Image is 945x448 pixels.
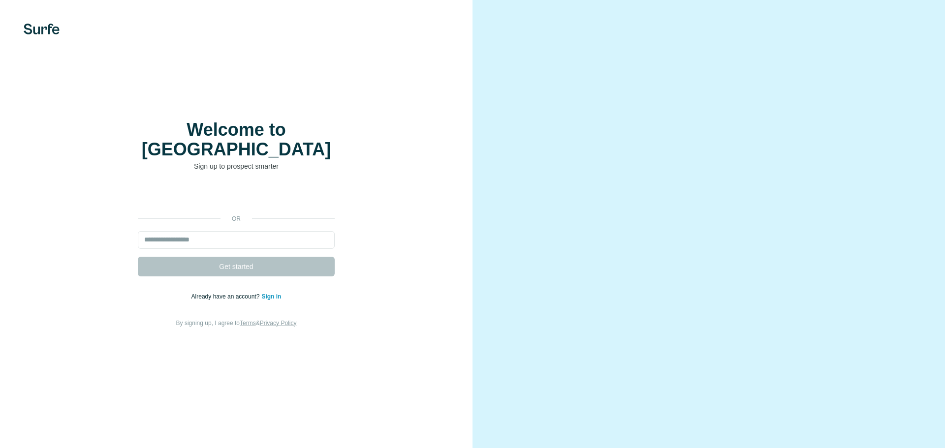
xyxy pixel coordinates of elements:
[261,293,281,300] a: Sign in
[176,320,297,327] span: By signing up, I agree to &
[24,24,60,34] img: Surfe's logo
[138,120,335,159] h1: Welcome to [GEOGRAPHIC_DATA]
[133,186,340,208] iframe: Sign in with Google Button
[240,320,256,327] a: Terms
[191,293,262,300] span: Already have an account?
[260,320,297,327] a: Privacy Policy
[138,161,335,171] p: Sign up to prospect smarter
[220,214,252,223] p: or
